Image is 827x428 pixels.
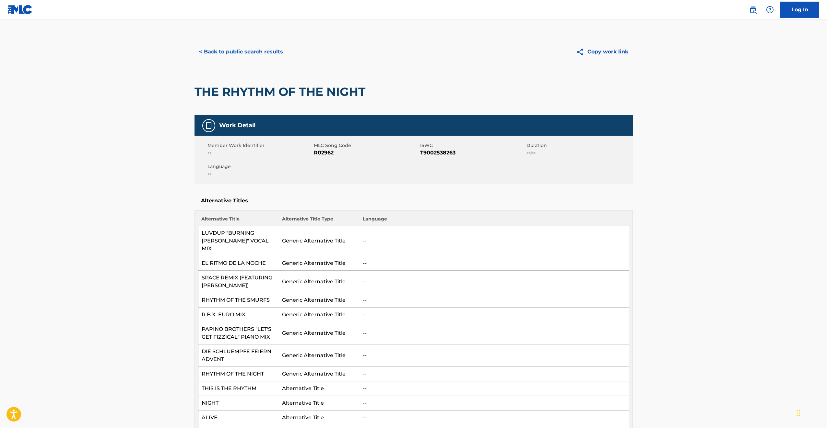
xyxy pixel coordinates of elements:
[279,293,360,308] td: Generic Alternative Title
[360,216,629,226] th: Language
[207,163,312,170] span: Language
[207,142,312,149] span: Member Work Identifier
[198,308,279,322] td: R.B.X. EURO MIX
[360,411,629,425] td: --
[795,397,827,428] iframe: Chat Widget
[205,122,213,130] img: Work Detail
[526,142,631,149] span: Duration
[360,381,629,396] td: --
[420,149,525,157] span: T9002538263
[201,197,626,204] h5: Alternative Titles
[360,396,629,411] td: --
[207,170,312,178] span: --
[314,149,419,157] span: R02962
[279,367,360,381] td: Generic Alternative Title
[279,411,360,425] td: Alternative Title
[198,216,279,226] th: Alternative Title
[8,5,33,14] img: MLC Logo
[279,216,360,226] th: Alternative Title Type
[198,293,279,308] td: RHYTHM OF THE SMURFS
[279,308,360,322] td: Generic Alternative Title
[360,322,629,344] td: --
[314,142,419,149] span: MLC Song Code
[198,344,279,367] td: DIE SCHLUEMPFE FEIERN ADVENT
[279,256,360,271] td: Generic Alternative Title
[360,256,629,271] td: --
[360,344,629,367] td: --
[360,308,629,322] td: --
[279,271,360,293] td: Generic Alternative Title
[576,48,587,56] img: Copy work link
[198,367,279,381] td: RHYTHM OF THE NIGHT
[198,226,279,256] td: LUVDUP "BURNING [PERSON_NAME]" VOCAL MIX
[780,2,819,18] a: Log In
[198,411,279,425] td: ALIVE
[219,122,255,129] h5: Work Detail
[279,381,360,396] td: Alternative Title
[360,367,629,381] td: --
[279,322,360,344] td: Generic Alternative Title
[195,84,369,99] h2: THE RHYTHM OF THE NIGHT
[198,256,279,271] td: EL RITMO DE LA NOCHE
[749,6,757,14] img: search
[763,3,776,16] div: Help
[360,293,629,308] td: --
[195,44,288,60] button: < Back to public search results
[207,149,312,157] span: --
[198,322,279,344] td: PAPINO BROTHERS "LET'S GET FIZZICAL" PIANO MIX
[360,226,629,256] td: --
[572,44,633,60] button: Copy work link
[747,3,760,16] a: Public Search
[198,381,279,396] td: THIS IS THE RHYTHM
[198,396,279,411] td: NIGHT
[797,403,800,423] div: Drag
[279,344,360,367] td: Generic Alternative Title
[198,271,279,293] td: SPACE REMIX (FEATURING [PERSON_NAME])
[360,271,629,293] td: --
[279,396,360,411] td: Alternative Title
[526,149,631,157] span: --:--
[766,6,774,14] img: help
[420,142,525,149] span: ISWC
[279,226,360,256] td: Generic Alternative Title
